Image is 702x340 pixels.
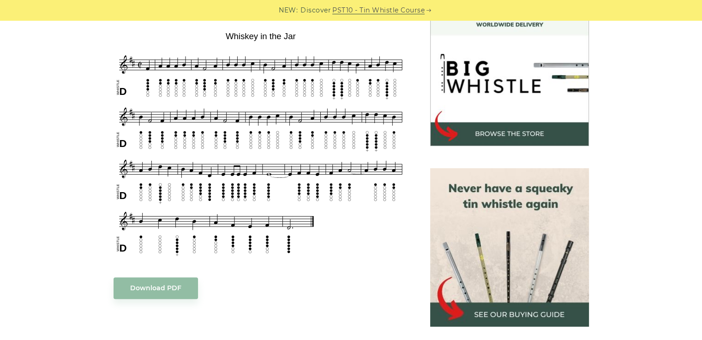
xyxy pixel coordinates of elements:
span: NEW: [279,5,298,16]
img: Whiskey in the Jar Tin Whistle Tab & Sheet Music [114,28,408,258]
a: Download PDF [114,277,198,299]
a: PST10 - Tin Whistle Course [332,5,425,16]
span: Discover [300,5,331,16]
img: tin whistle buying guide [430,168,589,327]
